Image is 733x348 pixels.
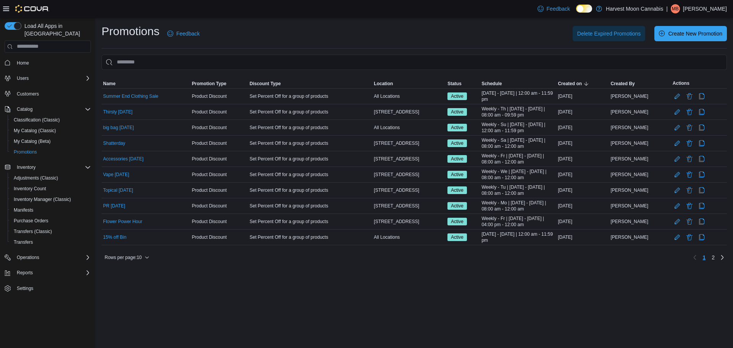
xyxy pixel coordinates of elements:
[8,183,94,194] button: Inventory Count
[673,80,689,86] span: Actions
[8,115,94,125] button: Classification (Classic)
[11,238,91,247] span: Transfers
[556,217,609,226] div: [DATE]
[2,252,94,263] button: Operations
[14,149,37,155] span: Promotions
[103,93,158,99] a: Summer End Clothing Sale
[447,218,467,225] span: Active
[447,186,467,194] span: Active
[577,30,641,37] span: Delete Expired Promotions
[481,153,555,165] span: Weekly - Fr | [DATE] - [DATE] | 08:00 am - 12:00 am
[451,234,463,241] span: Active
[547,5,570,13] span: Feedback
[11,184,49,193] a: Inventory Count
[699,251,718,264] ul: Pagination for table:
[164,26,203,41] a: Feedback
[21,22,91,37] span: Load All Apps in [GEOGRAPHIC_DATA]
[176,30,200,37] span: Feedback
[8,237,94,248] button: Transfers
[248,170,373,179] div: Set Percent Off for a group of products
[17,270,33,276] span: Reports
[685,186,694,195] button: Delete Promotion
[2,73,94,84] button: Users
[2,88,94,99] button: Customers
[192,172,226,178] span: Product Discount
[556,233,609,242] div: [DATE]
[102,79,190,88] button: Name
[8,125,94,136] button: My Catalog (Classic)
[446,79,480,88] button: Status
[192,187,226,193] span: Product Discount
[11,115,63,125] a: Classification (Classic)
[14,117,60,123] span: Classification (Classic)
[685,233,694,242] button: Delete Promotion
[17,106,32,112] span: Catalog
[610,234,648,240] span: [PERSON_NAME]
[11,216,91,225] span: Purchase Orders
[673,201,682,210] button: Edit Promotion
[481,215,555,228] span: Weekly - Fr | [DATE] - [DATE] | 04:00 pm - 12:00 am
[14,268,91,277] span: Reports
[609,79,671,88] button: Created By
[14,218,48,224] span: Purchase Orders
[610,156,648,162] span: [PERSON_NAME]
[702,254,706,261] span: 1
[610,93,648,99] span: [PERSON_NAME]
[192,219,226,225] span: Product Discount
[481,200,555,212] span: Weekly - Mo | [DATE] - [DATE] | 08:00 am - 12:00 am
[556,139,609,148] div: [DATE]
[11,227,55,236] a: Transfers (Classic)
[11,206,36,215] a: Manifests
[610,109,648,115] span: [PERSON_NAME]
[14,128,56,134] span: My Catalog (Classic)
[11,147,91,157] span: Promotions
[248,79,373,88] button: Discount Type
[103,203,125,209] a: PR [DATE]
[374,234,400,240] span: All Locations
[697,154,706,163] button: Clone Promotion
[2,104,94,115] button: Catalog
[17,285,33,291] span: Settings
[11,147,40,157] a: Promotions
[103,125,134,131] a: big bag [DATE]
[451,171,463,178] span: Active
[481,168,555,181] span: Weekly - We | [DATE] - [DATE] | 08:00 am - 12:00 am
[11,216,52,225] a: Purchase Orders
[17,164,36,170] span: Inventory
[685,139,694,148] button: Delete Promotion
[610,81,635,87] span: Created By
[17,60,29,66] span: Home
[103,172,129,178] a: Vape [DATE]
[447,92,467,100] span: Active
[374,203,419,209] span: [STREET_ADDRESS]
[14,253,42,262] button: Operations
[685,170,694,179] button: Delete Promotion
[374,140,419,146] span: [STREET_ADDRESS]
[14,58,91,68] span: Home
[673,92,682,101] button: Edit Promotion
[14,89,42,99] a: Customers
[102,253,152,262] button: Rows per page:10
[685,123,694,132] button: Delete Promotion
[14,268,36,277] button: Reports
[534,1,573,16] a: Feedback
[17,91,39,97] span: Customers
[374,219,419,225] span: [STREET_ADDRESS]
[447,233,467,241] span: Active
[447,155,467,163] span: Active
[11,227,91,236] span: Transfers (Classic)
[451,140,463,147] span: Active
[683,4,727,13] p: [PERSON_NAME]
[480,79,556,88] button: Schedule
[14,105,36,114] button: Catalog
[105,254,142,261] span: Rows per page : 10
[374,81,393,87] span: Location
[685,107,694,117] button: Delete Promotion
[697,233,706,242] button: Clone Promotion
[673,123,682,132] button: Edit Promotion
[451,124,463,131] span: Active
[14,74,91,83] span: Users
[11,115,91,125] span: Classification (Classic)
[610,219,648,225] span: [PERSON_NAME]
[668,30,722,37] span: Create New Promotion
